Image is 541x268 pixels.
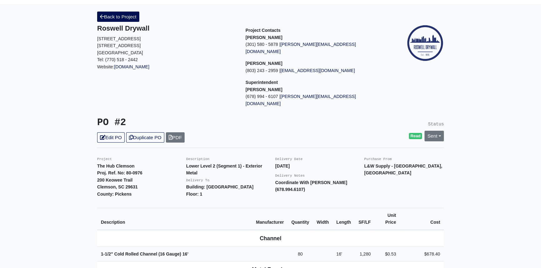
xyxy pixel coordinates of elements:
[166,132,185,143] a: PDF
[186,178,209,182] small: Delivery To
[182,251,188,256] span: 16'
[97,12,139,22] a: Back to Project
[97,56,236,63] p: Tel: (770) 518 - 2442
[97,132,125,143] a: Edit PO
[97,117,266,129] h3: PO #2
[275,157,303,161] small: Delivery Date
[355,208,375,230] th: SF/LF
[246,42,356,54] a: [PERSON_NAME][EMAIL_ADDRESS][DOMAIN_NAME]
[252,208,287,230] th: Manufacturer
[97,157,112,161] small: Project
[246,28,280,33] span: Project Contacts
[288,246,313,261] td: 80
[246,41,385,55] p: (301) 580 - 5878 |
[424,131,444,141] a: Sent
[97,170,142,175] strong: Proj. Ref. No: 80-0976
[375,246,400,261] td: $0.53
[246,94,356,106] a: [PERSON_NAME][EMAIL_ADDRESS][DOMAIN_NAME]
[97,35,236,42] p: [STREET_ADDRESS]
[246,61,282,66] strong: [PERSON_NAME]
[280,68,355,73] a: [EMAIL_ADDRESS][DOMAIN_NAME]
[313,208,333,230] th: Width
[246,80,278,85] span: Superintendent
[97,178,132,183] strong: 200 Keowee Trail
[114,64,150,69] a: [DOMAIN_NAME]
[97,192,132,197] strong: County: Pickens
[97,184,138,189] strong: Clemson, SC 29631
[275,180,347,192] strong: Coordinate With [PERSON_NAME] (678.994.6107)
[409,133,422,139] span: Read
[275,174,305,178] small: Delivery Notes
[246,35,282,40] strong: [PERSON_NAME]
[97,49,236,56] p: [GEOGRAPHIC_DATA]
[400,208,444,230] th: Cost
[186,184,253,189] strong: Building: [GEOGRAPHIC_DATA]
[355,246,375,261] td: 1,280
[260,235,281,241] b: Channel
[97,24,236,70] div: Website:
[246,67,385,74] p: (803) 243 - 2959 |
[97,163,135,168] strong: The Hub Clemson
[275,163,290,168] strong: [DATE]
[428,122,444,127] small: Status
[101,251,188,256] strong: 1-1/2" Cold Rolled Channel (16 Gauge)
[400,246,444,261] td: $678.40
[288,208,313,230] th: Quantity
[126,132,164,143] a: Duplicate PO
[246,93,385,107] p: (678) 994 - 6107 |
[336,251,342,256] span: 16'
[333,208,355,230] th: Length
[186,163,262,176] strong: Lower Level 2 (Segment 1) - Exterior Metal
[364,157,392,161] small: Purchase From
[97,42,236,49] p: [STREET_ADDRESS]
[375,208,400,230] th: Unit Price
[97,24,236,32] h5: Roswell Drywall
[186,192,202,197] strong: Floor: 1
[364,163,444,177] p: L&W Supply - [GEOGRAPHIC_DATA], [GEOGRAPHIC_DATA]
[246,87,282,92] strong: [PERSON_NAME]
[186,157,209,161] small: Description
[97,208,252,230] th: Description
